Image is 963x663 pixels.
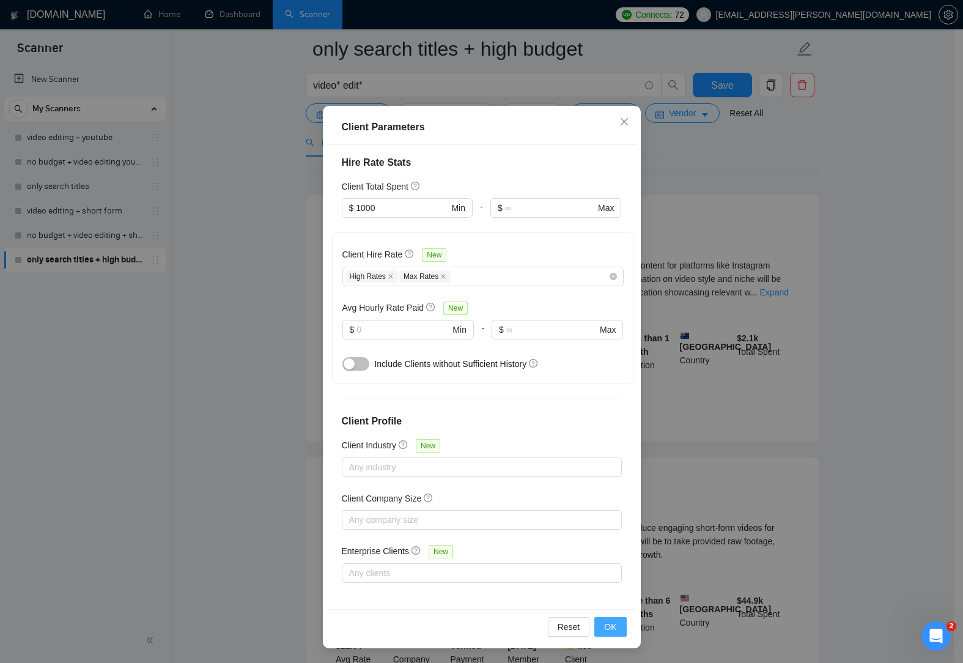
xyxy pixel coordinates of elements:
span: Max [600,323,616,336]
h4: Hire Rate Stats [342,155,622,170]
span: question-circle [426,302,436,312]
h5: Client Company Size [342,492,422,505]
iframe: Intercom live chat [921,621,951,651]
span: Min [451,201,465,215]
span: OK [604,620,616,634]
span: question-circle [411,181,421,191]
h5: Client Hire Rate [342,248,403,261]
span: Max [598,201,614,215]
span: close [619,117,629,127]
span: High Rates [345,270,398,283]
button: OK [594,617,626,637]
input: 0 [356,323,450,336]
span: $ [499,323,504,336]
span: question-circle [424,493,434,503]
h5: Client Industry [342,439,396,452]
button: Close [608,106,641,139]
h5: Client Total Spent [342,180,408,193]
span: close-circle [610,273,617,280]
span: question-circle [399,440,408,450]
span: New [416,439,440,453]
h4: Client Profile [342,414,622,429]
div: Client Parameters [342,120,622,135]
h5: Enterprise Clients [342,544,410,558]
span: question-circle [529,358,539,368]
div: - [473,198,490,232]
button: Reset [548,617,590,637]
span: $ [350,323,355,336]
span: $ [349,201,354,215]
input: ∞ [506,323,597,336]
input: ∞ [505,201,596,215]
span: Max Rates [399,270,451,283]
span: New [429,545,453,558]
span: close [388,273,394,280]
h5: Avg Hourly Rate Paid [342,301,424,314]
span: New [443,302,468,315]
span: question-circle [405,249,415,259]
span: $ [498,201,503,215]
span: Include Clients without Sufficient History [374,359,526,369]
span: close [440,273,446,280]
span: question-circle [411,546,421,555]
span: New [422,248,446,262]
input: 0 [356,201,449,215]
span: Min [452,323,467,336]
span: 2 [946,621,956,631]
span: Reset [558,620,580,634]
div: - [474,320,492,354]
